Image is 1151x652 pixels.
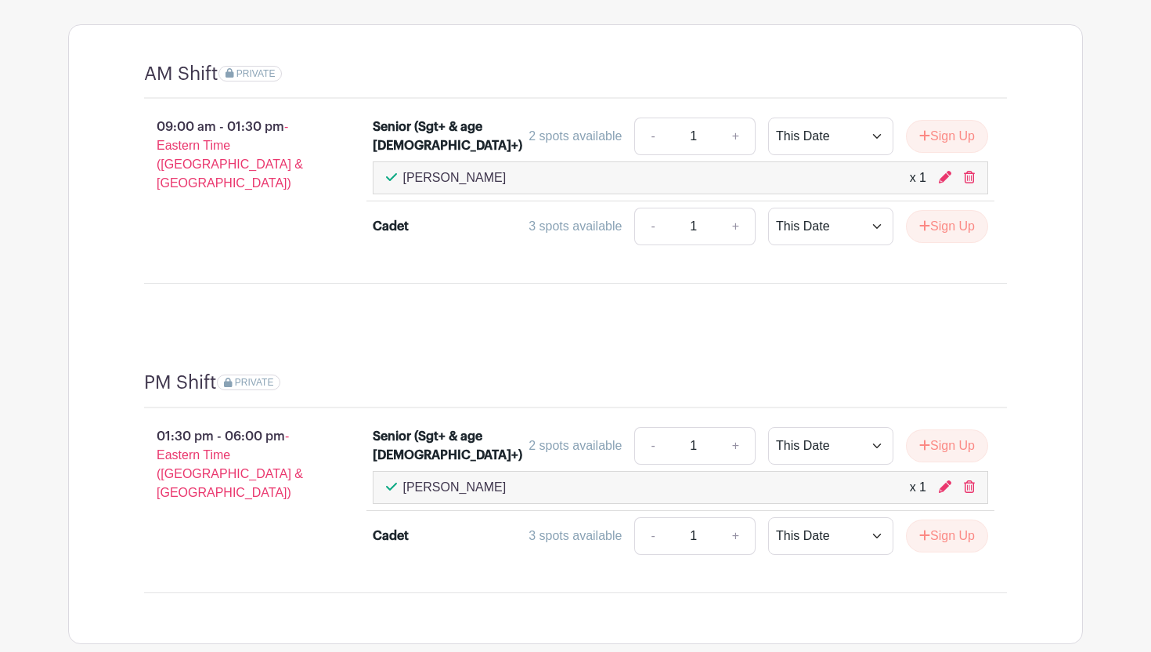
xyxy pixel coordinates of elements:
a: + [716,208,756,245]
button: Sign Up [906,520,988,552]
div: 2 spots available [529,127,622,146]
div: Cadet [373,527,409,545]
button: Sign Up [906,429,988,462]
a: + [716,427,756,465]
div: x 1 [910,168,926,187]
p: [PERSON_NAME] [403,168,507,187]
span: PRIVATE [236,68,276,79]
h4: PM Shift [144,371,217,394]
div: x 1 [910,478,926,497]
div: Cadet [373,217,409,236]
div: Senior (Sgt+ & age [DEMOGRAPHIC_DATA]+) [373,427,522,465]
a: - [634,517,670,555]
span: PRIVATE [235,377,274,388]
div: Senior (Sgt+ & age [DEMOGRAPHIC_DATA]+) [373,118,522,155]
p: [PERSON_NAME] [403,478,507,497]
div: 3 spots available [529,217,622,236]
p: 09:00 am - 01:30 pm [119,111,348,199]
a: - [634,427,670,465]
h4: AM Shift [144,63,218,85]
button: Sign Up [906,210,988,243]
button: Sign Up [906,120,988,153]
a: - [634,118,670,155]
div: 3 spots available [529,527,622,545]
div: 2 spots available [529,436,622,455]
p: 01:30 pm - 06:00 pm [119,421,348,509]
a: - [634,208,670,245]
a: + [716,118,756,155]
a: + [716,517,756,555]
